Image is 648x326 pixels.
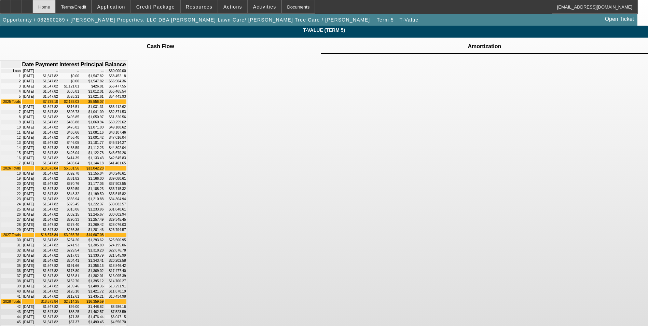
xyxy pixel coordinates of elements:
td: $1,547.82 [35,238,58,242]
td: -- [80,69,104,73]
span: Opportunity / 082500289 / [PERSON_NAME] Properties, LLC DBA [PERSON_NAME] Lawn Care/ [PERSON_NAME... [3,17,370,23]
td: $506.73 [59,110,80,114]
td: $1,305.89 [80,243,104,247]
td: 43 [1,310,21,314]
td: $16,095.39 [105,274,126,278]
td: 7 [1,110,21,114]
td: $1,395.12 [80,279,104,283]
td: $49,188.62 [105,125,126,130]
td: [DATE] [22,156,35,160]
td: $1,408.36 [80,284,104,288]
td: 42 [1,304,21,309]
td: $1,547.82 [35,269,58,273]
td: $1,330.79 [80,253,104,258]
td: $359.59 [59,187,80,191]
td: $278.40 [59,222,80,227]
td: $1,293.62 [80,238,104,242]
th: Principal [80,61,104,68]
td: $29,345.45 [105,217,126,222]
td: $13,042.28 [80,166,104,171]
td: $1,547.82 [35,294,58,299]
td: 41 [1,294,21,299]
td: $1,166.00 [80,176,104,181]
td: 3 [1,84,21,89]
td: 4 [1,89,21,94]
td: $403.64 [59,161,80,165]
td: $204.41 [59,258,80,263]
td: $126.10 [59,289,80,294]
td: $1,547.82 [35,161,58,165]
td: $1,547.82 [35,105,58,109]
td: $1,369.02 [80,269,104,273]
td: $1,547.82 [35,207,58,212]
td: $21,545.99 [105,253,126,258]
td: $1,133.43 [80,156,104,160]
td: Cash Flow [147,43,175,50]
td: 18 [1,171,21,176]
td: [DATE] [22,304,35,309]
td: $1,343.41 [80,258,104,263]
td: $254.20 [59,238,80,242]
td: $5,531.56 [59,166,80,171]
td: 13 [1,140,21,145]
td: $486.88 [59,120,80,124]
td: $5,556.07 [80,99,104,104]
td: 31 [1,243,21,247]
td: $1,547.82 [35,212,58,217]
td: $152.70 [59,279,80,283]
td: $1,050.97 [80,115,104,119]
td: $1,245.67 [80,212,104,217]
td: 16 [1,156,21,160]
td: $24,195.06 [105,243,126,247]
td: [DATE] [22,279,35,283]
td: $1,547.82 [80,79,104,83]
td: $40,246.61 [105,171,126,176]
td: $1,060.94 [80,120,104,124]
td: $18,573.84 [35,166,58,171]
td: $1,547.82 [35,156,58,160]
td: [DATE] [22,84,35,89]
td: $266.36 [59,228,80,232]
td: 2026 Totals [1,166,21,171]
td: 2 [1,79,21,83]
td: $165.81 [59,274,80,278]
td: [DATE] [22,176,35,181]
td: $526.21 [59,94,80,99]
td: $1,547.82 [35,176,58,181]
td: 27 [1,217,21,222]
td: $476.82 [59,125,80,130]
td: [DATE] [22,228,35,232]
td: 35 [1,263,21,268]
td: [DATE] [22,79,35,83]
td: $217.03 [59,253,80,258]
td: Loan [1,69,21,73]
td: -- [35,69,58,73]
td: $1,547.82 [35,151,58,155]
td: $241.93 [59,243,80,247]
td: $45,914.27 [105,140,126,145]
td: [DATE] [22,130,35,135]
td: 34 [1,258,21,263]
td: 11 [1,130,21,135]
td: $325.45 [59,202,80,206]
td: $496.85 [59,115,80,119]
th: Balance [105,61,126,68]
td: 36 [1,269,21,273]
td: [DATE] [22,222,35,227]
td: [DATE] [22,181,35,186]
td: $1,122.78 [80,151,104,155]
td: $13,291.91 [105,284,126,288]
td: 2028 Totals [1,299,21,304]
td: $446.05 [59,140,80,145]
th: Interest [59,61,80,68]
td: 22 [1,192,21,196]
td: $139.46 [59,284,80,288]
span: T-Value (Term 5) [5,27,643,33]
td: 30 [1,238,21,242]
td: 9 [1,120,21,124]
td: $55,465.54 [105,89,126,94]
td: $1,547.82 [35,135,58,140]
span: T-Value [399,17,418,23]
td: $16,359.59 [80,299,104,304]
td: [DATE] [22,146,35,150]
